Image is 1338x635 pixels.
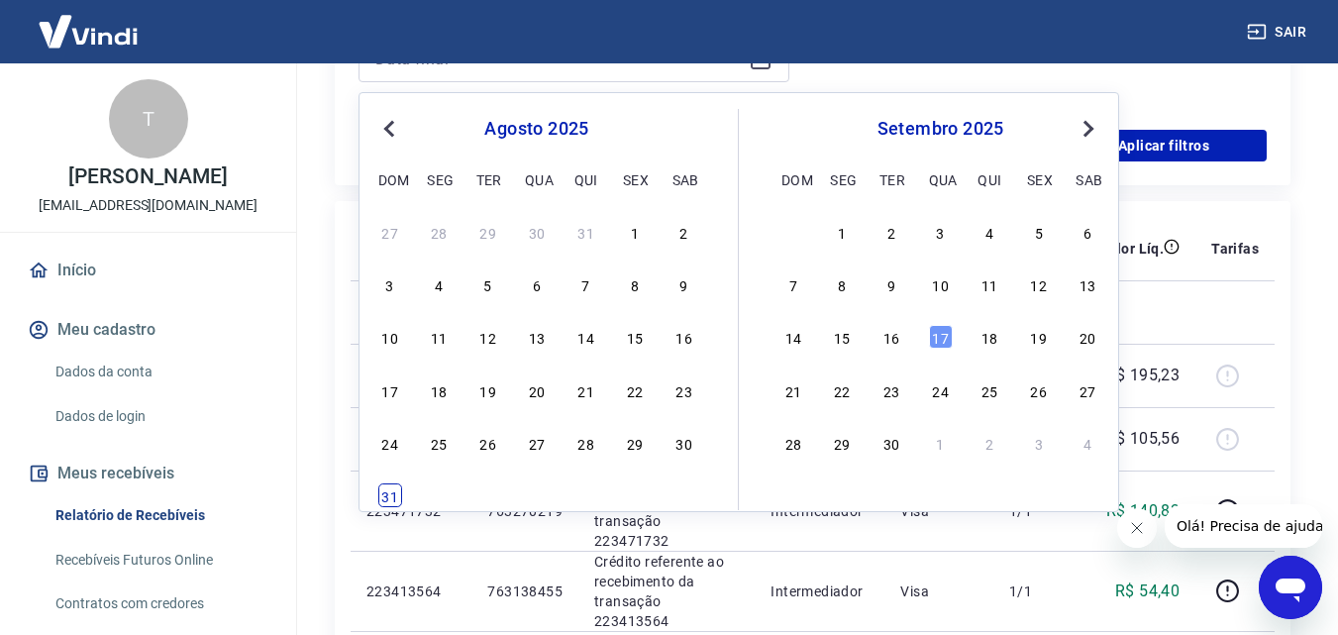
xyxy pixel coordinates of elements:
[377,117,401,141] button: Previous Month
[623,220,647,244] div: Choose sexta-feira, 1 de agosto de 2025
[1076,378,1099,402] div: Choose sábado, 27 de setembro de 2025
[1027,325,1051,349] div: Choose sexta-feira, 19 de setembro de 2025
[574,272,598,296] div: Choose quinta-feira, 7 de agosto de 2025
[574,325,598,349] div: Choose quinta-feira, 14 de agosto de 2025
[525,167,549,191] div: qua
[623,325,647,349] div: Choose sexta-feira, 15 de agosto de 2025
[476,272,500,296] div: Choose terça-feira, 5 de agosto de 2025
[830,167,854,191] div: seg
[24,452,272,495] button: Meus recebíveis
[1211,239,1259,259] p: Tarifas
[900,582,978,601] p: Visa
[929,167,953,191] div: qua
[1076,272,1099,296] div: Choose sábado, 13 de setembro de 2025
[1165,504,1322,548] iframe: Mensagem da empresa
[978,272,1001,296] div: Choose quinta-feira, 11 de setembro de 2025
[476,167,500,191] div: ter
[574,378,598,402] div: Choose quinta-feira, 21 de agosto de 2025
[1077,117,1100,141] button: Next Month
[830,272,854,296] div: Choose segunda-feira, 8 de setembro de 2025
[1027,167,1051,191] div: sex
[574,167,598,191] div: qui
[623,378,647,402] div: Choose sexta-feira, 22 de agosto de 2025
[427,483,451,507] div: Choose segunda-feira, 1 de setembro de 2025
[375,217,698,510] div: month 2025-08
[366,582,456,601] p: 223413564
[378,483,402,507] div: Choose domingo, 31 de agosto de 2025
[24,1,153,61] img: Vindi
[1243,14,1314,51] button: Sair
[623,272,647,296] div: Choose sexta-feira, 8 de agosto de 2025
[427,431,451,455] div: Choose segunda-feira, 25 de agosto de 2025
[781,378,805,402] div: Choose domingo, 21 de setembro de 2025
[1099,239,1164,259] p: Valor Líq.
[1101,427,1180,451] p: -R$ 105,56
[929,272,953,296] div: Choose quarta-feira, 10 de setembro de 2025
[830,431,854,455] div: Choose segunda-feira, 29 de setembro de 2025
[476,378,500,402] div: Choose terça-feira, 19 de agosto de 2025
[672,167,696,191] div: sab
[771,582,869,601] p: Intermediador
[781,167,805,191] div: dom
[574,220,598,244] div: Choose quinta-feira, 31 de julho de 2025
[1115,580,1180,603] p: R$ 54,40
[574,483,598,507] div: Choose quinta-feira, 4 de setembro de 2025
[427,325,451,349] div: Choose segunda-feira, 11 de agosto de 2025
[1076,431,1099,455] div: Choose sábado, 4 de outubro de 2025
[879,272,903,296] div: Choose terça-feira, 9 de setembro de 2025
[427,272,451,296] div: Choose segunda-feira, 4 de agosto de 2025
[525,220,549,244] div: Choose quarta-feira, 30 de julho de 2025
[427,220,451,244] div: Choose segunda-feira, 28 de julho de 2025
[109,79,188,159] div: T
[1009,582,1068,601] p: 1/1
[672,378,696,402] div: Choose sábado, 23 de agosto de 2025
[778,117,1102,141] div: setembro 2025
[24,308,272,352] button: Meu cadastro
[830,220,854,244] div: Choose segunda-feira, 1 de setembro de 2025
[1027,431,1051,455] div: Choose sexta-feira, 3 de outubro de 2025
[929,220,953,244] div: Choose quarta-feira, 3 de setembro de 2025
[1061,130,1267,161] button: Aplicar filtros
[781,272,805,296] div: Choose domingo, 7 de setembro de 2025
[12,14,166,30] span: Olá! Precisa de ajuda?
[929,378,953,402] div: Choose quarta-feira, 24 de setembro de 2025
[978,325,1001,349] div: Choose quinta-feira, 18 de setembro de 2025
[525,272,549,296] div: Choose quarta-feira, 6 de agosto de 2025
[978,378,1001,402] div: Choose quinta-feira, 25 de setembro de 2025
[781,431,805,455] div: Choose domingo, 28 de setembro de 2025
[978,167,1001,191] div: qui
[476,220,500,244] div: Choose terça-feira, 29 de julho de 2025
[781,325,805,349] div: Choose domingo, 14 de setembro de 2025
[781,220,805,244] div: Choose domingo, 31 de agosto de 2025
[1106,499,1181,523] p: R$ 140,83
[48,352,272,392] a: Dados da conta
[879,220,903,244] div: Choose terça-feira, 2 de setembro de 2025
[375,117,698,141] div: agosto 2025
[623,431,647,455] div: Choose sexta-feira, 29 de agosto de 2025
[879,378,903,402] div: Choose terça-feira, 23 de setembro de 2025
[525,378,549,402] div: Choose quarta-feira, 20 de agosto de 2025
[427,167,451,191] div: seg
[48,583,272,624] a: Contratos com credores
[24,249,272,292] a: Início
[427,378,451,402] div: Choose segunda-feira, 18 de agosto de 2025
[48,396,272,437] a: Dados de login
[672,272,696,296] div: Choose sábado, 9 de agosto de 2025
[525,483,549,507] div: Choose quarta-feira, 3 de setembro de 2025
[574,431,598,455] div: Choose quinta-feira, 28 de agosto de 2025
[476,483,500,507] div: Choose terça-feira, 2 de setembro de 2025
[672,325,696,349] div: Choose sábado, 16 de agosto de 2025
[476,431,500,455] div: Choose terça-feira, 26 de agosto de 2025
[672,483,696,507] div: Choose sábado, 6 de setembro de 2025
[378,220,402,244] div: Choose domingo, 27 de julho de 2025
[1076,220,1099,244] div: Choose sábado, 6 de setembro de 2025
[378,325,402,349] div: Choose domingo, 10 de agosto de 2025
[525,431,549,455] div: Choose quarta-feira, 27 de agosto de 2025
[1117,508,1157,548] iframe: Fechar mensagem
[594,552,739,631] p: Crédito referente ao recebimento da transação 223413564
[48,495,272,536] a: Relatório de Recebíveis
[672,431,696,455] div: Choose sábado, 30 de agosto de 2025
[1101,364,1180,387] p: -R$ 195,23
[830,378,854,402] div: Choose segunda-feira, 22 de setembro de 2025
[476,325,500,349] div: Choose terça-feira, 12 de agosto de 2025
